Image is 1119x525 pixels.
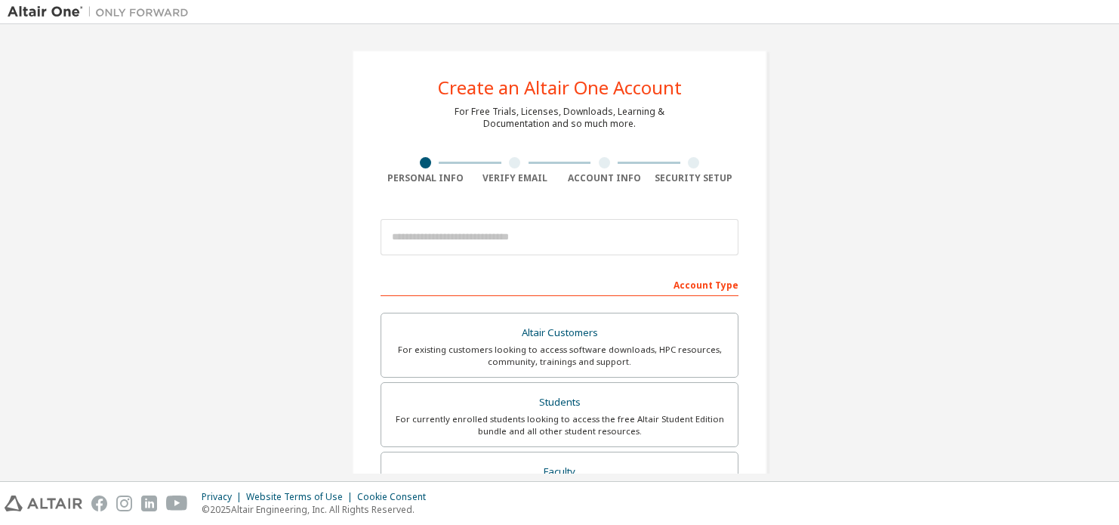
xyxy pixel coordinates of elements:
[390,413,729,437] div: For currently enrolled students looking to access the free Altair Student Edition bundle and all ...
[246,491,357,503] div: Website Terms of Use
[390,323,729,344] div: Altair Customers
[357,491,435,503] div: Cookie Consent
[8,5,196,20] img: Altair One
[381,172,470,184] div: Personal Info
[390,462,729,483] div: Faculty
[455,106,664,130] div: For Free Trials, Licenses, Downloads, Learning & Documentation and so much more.
[202,491,246,503] div: Privacy
[166,496,188,511] img: youtube.svg
[470,172,560,184] div: Verify Email
[5,496,82,511] img: altair_logo.svg
[381,272,738,296] div: Account Type
[141,496,157,511] img: linkedin.svg
[202,503,435,516] p: © 2025 Altair Engineering, Inc. All Rights Reserved.
[116,496,132,511] img: instagram.svg
[559,172,649,184] div: Account Info
[91,496,107,511] img: facebook.svg
[390,392,729,413] div: Students
[649,172,739,184] div: Security Setup
[438,79,682,97] div: Create an Altair One Account
[390,344,729,368] div: For existing customers looking to access software downloads, HPC resources, community, trainings ...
